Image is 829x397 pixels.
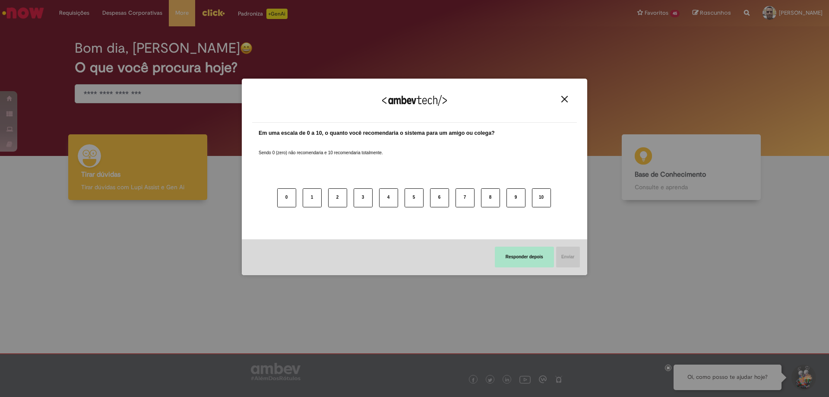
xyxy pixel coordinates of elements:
[495,247,554,267] button: Responder depois
[430,188,449,207] button: 6
[259,140,383,156] label: Sendo 0 (zero) não recomendaria e 10 recomendaria totalmente.
[456,188,475,207] button: 7
[354,188,373,207] button: 3
[277,188,296,207] button: 0
[559,95,570,103] button: Close
[379,188,398,207] button: 4
[328,188,347,207] button: 2
[405,188,424,207] button: 5
[303,188,322,207] button: 1
[532,188,551,207] button: 10
[259,129,495,137] label: Em uma escala de 0 a 10, o quanto você recomendaria o sistema para um amigo ou colega?
[481,188,500,207] button: 8
[382,95,447,106] img: Logo Ambevtech
[561,96,568,102] img: Close
[506,188,525,207] button: 9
